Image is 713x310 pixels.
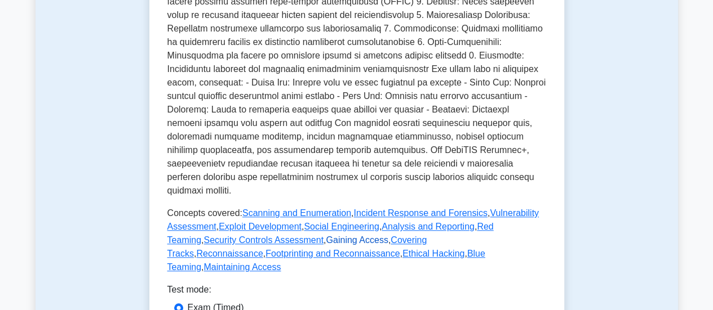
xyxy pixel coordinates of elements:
a: Scanning and Enumeration [242,208,351,218]
a: Reconnaissance [196,249,263,258]
a: Analysis and Reporting [382,222,475,231]
a: Incident Response and Forensics [353,208,487,218]
a: Ethical Hacking [402,249,464,258]
a: Security Controls Assessment [203,235,324,245]
a: Gaining Access [326,235,388,245]
a: Footprinting and Reconnaissance [265,249,400,258]
a: Social Engineering [304,222,379,231]
a: Exploit Development [219,222,302,231]
a: Maintaining Access [203,262,281,272]
div: Test mode: [167,283,546,301]
p: Concepts covered: , , , , , , , , , , , , , , [167,206,546,274]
